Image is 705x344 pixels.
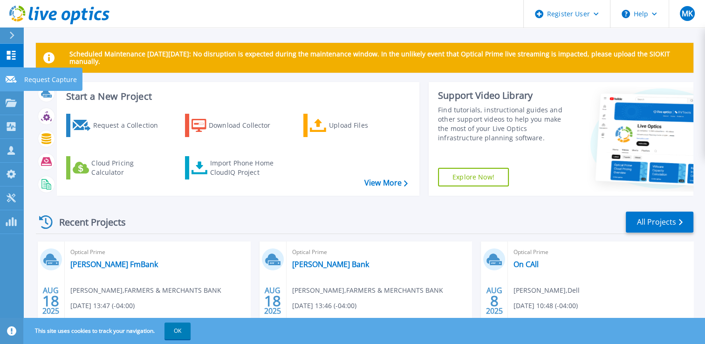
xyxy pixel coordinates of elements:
p: Scheduled Maintenance [DATE][DATE]: No disruption is expected during the maintenance window. In t... [69,50,686,65]
span: [PERSON_NAME] , Dell [513,285,580,296]
span: [DATE] 13:47 (-04:00) [70,301,135,311]
span: Optical Prime [70,247,245,257]
span: This site uses cookies to track your navigation. [26,323,191,339]
a: Cloud Pricing Calculator [66,156,170,179]
a: [PERSON_NAME] Bank [292,260,369,269]
a: View More [364,179,408,187]
div: AUG 2025 [486,284,503,318]
div: AUG 2025 [264,284,281,318]
div: Cloud Pricing Calculator [91,158,166,177]
div: Support Video Library [438,89,571,102]
button: OK [164,323,191,339]
div: Recent Projects [36,211,138,234]
a: Download Collector [185,114,289,137]
div: Find tutorials, instructional guides and other support videos to help you make the most of your L... [438,105,571,143]
a: Explore Now! [438,168,509,186]
a: Upload Files [303,114,407,137]
span: [DATE] 10:48 (-04:00) [513,301,578,311]
span: [DATE] 13:46 (-04:00) [292,301,356,311]
div: Download Collector [209,116,283,135]
span: Optical Prime [513,247,688,257]
div: Upload Files [329,116,404,135]
a: All Projects [626,212,693,233]
a: Request a Collection [66,114,170,137]
span: [PERSON_NAME] , FARMERS & MERCHANTS BANK [70,285,221,296]
a: [PERSON_NAME] FmBank [70,260,158,269]
p: Request Capture [24,68,77,92]
span: 18 [264,297,281,305]
div: AUG 2025 [42,284,60,318]
span: Optical Prime [292,247,466,257]
span: 8 [490,297,499,305]
span: [PERSON_NAME] , FARMERS & MERCHANTS BANK [292,285,443,296]
div: Request a Collection [93,116,167,135]
span: 18 [42,297,59,305]
h3: Start a New Project [66,91,407,102]
div: Import Phone Home CloudIQ Project [210,158,282,177]
span: MK [681,10,692,17]
a: On CAll [513,260,539,269]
